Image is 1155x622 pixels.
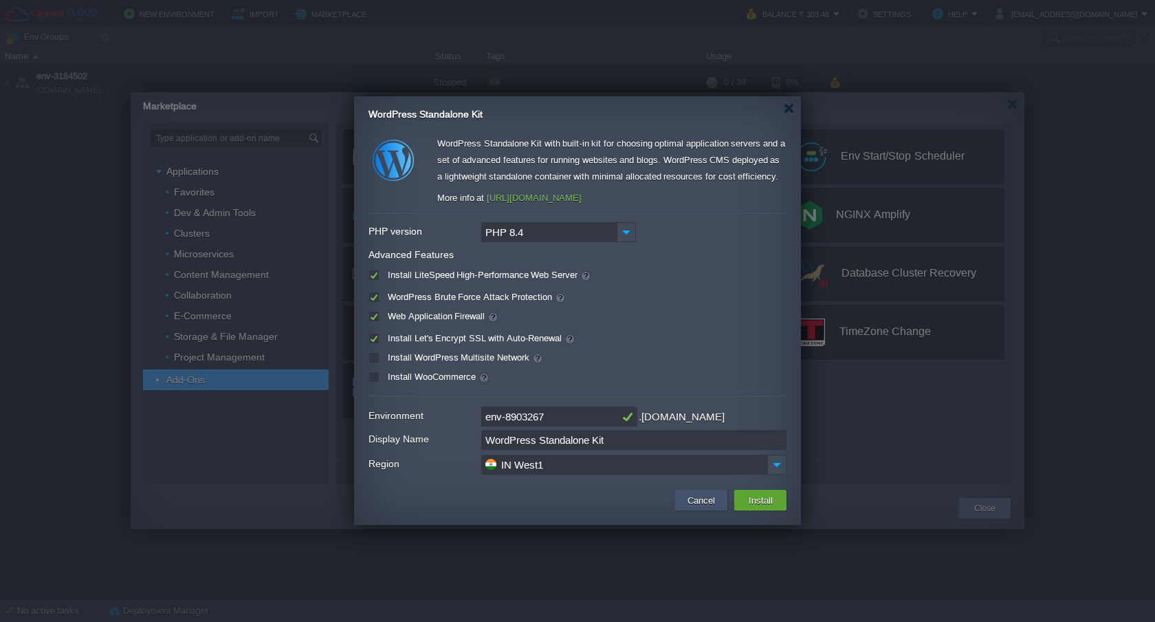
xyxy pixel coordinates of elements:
[384,292,566,302] label: WordPress Brute Force Attack Protection
[368,109,483,120] span: WordPress Standalone Kit
[384,372,489,382] label: Install WooCommerce
[368,430,480,449] label: Display Name
[384,333,575,343] label: Install Let's Encrypt SSL with Auto-Renewal
[683,492,719,508] button: Cancel
[745,492,777,508] button: Install
[437,193,484,203] span: More info at
[487,193,582,203] a: [URL][DOMAIN_NAME]
[384,352,543,363] label: Install WordPress Multisite Network
[368,455,480,473] label: Region
[368,222,480,241] label: PHP version
[384,311,498,321] label: Web Application Firewall
[368,407,480,425] label: Environment
[639,407,725,427] div: .[DOMAIN_NAME]
[384,270,591,280] label: Install LiteSpeed High-Performance Web Server
[437,136,786,190] div: WordPress Standalone Kit with built-in kit for choosing optimal application servers and a set of ...
[368,136,418,185] img: wp-standalone.png
[368,246,480,264] label: Advanced Features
